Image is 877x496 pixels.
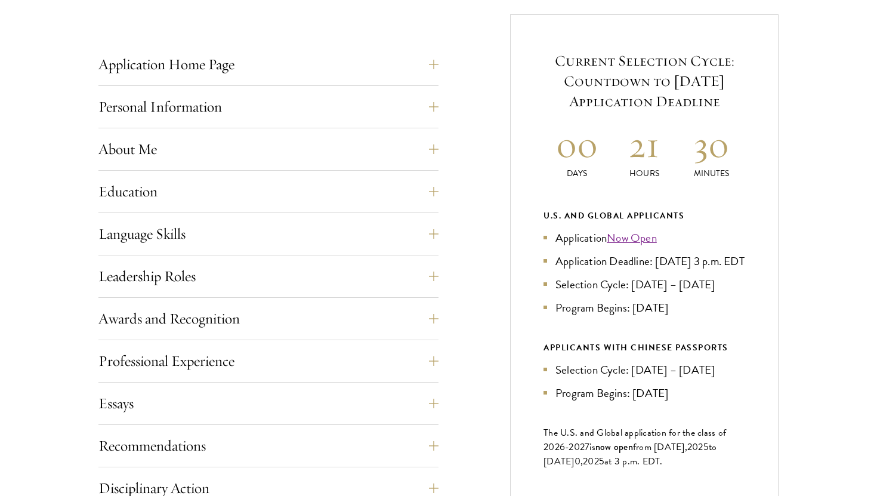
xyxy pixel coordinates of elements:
span: 0 [575,454,580,469]
div: U.S. and Global Applicants [544,208,745,223]
span: 202 [583,454,599,469]
span: -202 [565,440,585,454]
span: to [DATE] [544,440,717,469]
span: 5 [599,454,604,469]
li: Program Begins: [DATE] [544,384,745,402]
button: Leadership Roles [98,262,438,291]
h2: 21 [611,122,678,167]
button: Professional Experience [98,347,438,375]
button: Recommendations [98,432,438,460]
div: APPLICANTS WITH CHINESE PASSPORTS [544,340,745,355]
button: About Me [98,135,438,164]
p: Minutes [678,167,745,180]
p: Hours [611,167,678,180]
li: Application [544,229,745,247]
h2: 30 [678,122,745,167]
li: Selection Cycle: [DATE] – [DATE] [544,361,745,378]
span: , [580,454,583,469]
li: Application Deadline: [DATE] 3 p.m. EDT [544,252,745,270]
span: 5 [703,440,709,454]
a: Now Open [607,229,657,247]
button: Language Skills [98,220,438,248]
span: from [DATE], [633,440,687,454]
span: now open [595,440,633,454]
p: Days [544,167,611,180]
span: The U.S. and Global application for the class of 202 [544,426,726,454]
li: Selection Cycle: [DATE] – [DATE] [544,276,745,293]
span: 6 [560,440,565,454]
span: at 3 p.m. EDT. [604,454,663,469]
h2: 00 [544,122,611,167]
li: Program Begins: [DATE] [544,299,745,316]
span: 7 [585,440,589,454]
button: Awards and Recognition [98,304,438,333]
button: Application Home Page [98,50,438,79]
button: Education [98,177,438,206]
span: is [589,440,595,454]
span: 202 [687,440,703,454]
button: Essays [98,389,438,418]
h5: Current Selection Cycle: Countdown to [DATE] Application Deadline [544,51,745,112]
button: Personal Information [98,93,438,121]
